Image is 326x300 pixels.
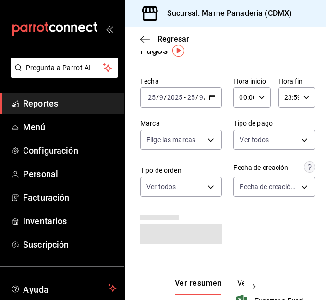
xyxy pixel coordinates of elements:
[23,168,117,180] span: Personal
[278,78,315,84] label: Hora fin
[23,120,117,133] span: Menú
[187,94,195,101] input: --
[140,167,222,174] label: Tipo de orden
[175,278,222,295] button: Ver resumen
[164,94,167,101] span: /
[23,238,117,251] span: Suscripción
[199,94,204,101] input: --
[233,120,315,127] label: Tipo de pago
[146,135,195,144] span: Elige las marcas
[23,97,117,110] span: Reportes
[233,78,270,84] label: Hora inicio
[140,35,189,44] button: Regresar
[159,8,292,19] h3: Sucursal: Marne Panaderia (CDMX)
[240,182,297,192] span: Fecha de creación de orden
[237,278,273,295] button: Ver pagos
[233,163,288,173] div: Fecha de creación
[7,70,118,80] a: Pregunta a Parrot AI
[195,94,198,101] span: /
[157,35,189,44] span: Regresar
[106,25,113,33] button: open_drawer_menu
[23,144,117,157] span: Configuración
[240,135,269,144] span: Ver todos
[204,94,206,101] span: /
[23,215,117,228] span: Inventarios
[11,58,118,78] button: Pregunta a Parrot AI
[159,94,164,101] input: --
[26,63,103,73] span: Pregunta a Parrot AI
[140,78,222,84] label: Fecha
[146,182,176,192] span: Ver todos
[156,94,159,101] span: /
[172,45,184,57] img: Tooltip marker
[147,94,156,101] input: --
[23,191,117,204] span: Facturación
[23,282,104,294] span: Ayuda
[175,278,244,295] div: navigation tabs
[167,94,183,101] input: ----
[140,120,222,127] label: Marca
[184,94,186,101] span: -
